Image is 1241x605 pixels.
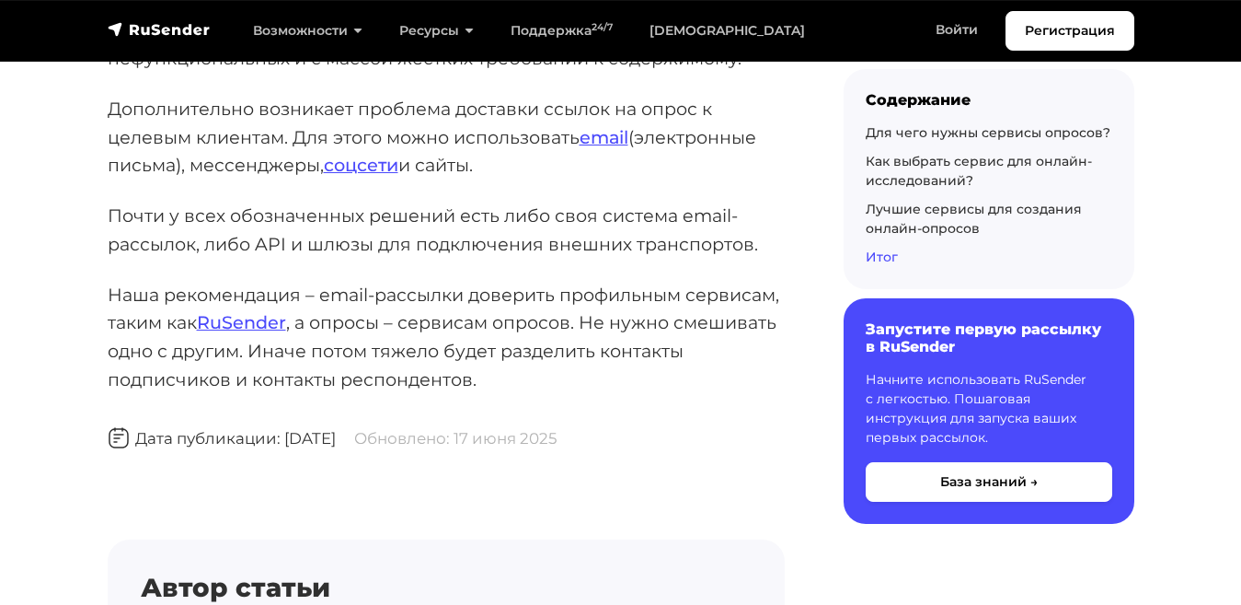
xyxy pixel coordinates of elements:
[108,95,785,180] p: Дополнительно возникает проблема доставки ссылок на опрос к целевым клиентам. Для этого можно исп...
[866,124,1110,141] a: Для чего нужны сервисы опросов?
[141,573,752,604] h4: Автор статьи
[580,126,628,148] a: email
[866,463,1112,503] button: База знаний →
[866,91,1112,109] div: Содержание
[108,20,211,39] img: RuSender
[324,154,398,176] a: соцсети
[108,429,336,448] span: Дата публикации: [DATE]
[866,153,1092,189] a: Как выбрать сервис для онлайн-исследований?
[108,281,785,394] p: Наша рекомендация – email-рассылки доверить профильным сервисам, таким как , а опросы – сервисам ...
[917,11,996,49] a: Войти
[631,12,823,50] a: [DEMOGRAPHIC_DATA]
[592,21,613,33] sup: 24/7
[1005,11,1134,51] a: Регистрация
[866,320,1112,355] h6: Запустите первую рассылку в RuSender
[235,12,381,50] a: Возможности
[866,201,1082,237] a: Лучшие сервисы для создания онлайн-опросов
[866,371,1112,448] p: Начните использовать RuSender с легкостью. Пошаговая инструкция для запуска ваших первых рассылок.
[844,298,1134,524] a: Запустите первую рассылку в RuSender Начните использовать RuSender с легкостью. Пошаговая инструк...
[197,311,286,333] a: RuSender
[108,427,130,449] img: Дата публикации
[866,249,898,265] a: Итог
[354,429,557,448] span: Обновлено: 17 июня 2025
[108,202,785,258] p: Почти у всех обозначенных решений есть либо своя система email-рассылок, либо API и шлюзы для под...
[381,12,492,50] a: Ресурсы
[492,12,631,50] a: Поддержка24/7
